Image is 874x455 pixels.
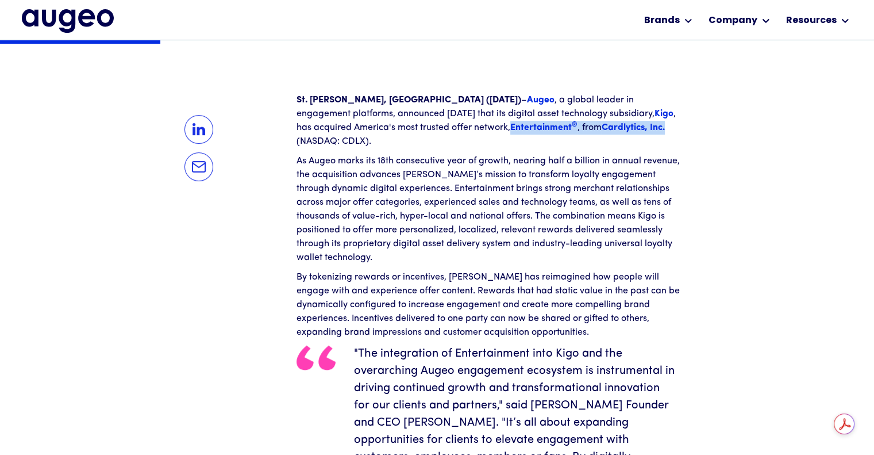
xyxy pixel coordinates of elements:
[297,270,687,339] p: By tokenizing rewards or incentives, [PERSON_NAME] has reimagined how people will engage with and...
[22,9,114,32] img: Augeo's full logo in midnight blue.
[572,121,577,128] sup: ®
[22,9,114,32] a: home
[644,14,680,28] div: Brands
[297,154,687,265] p: As Augeo marks its 18th consecutive year of growth, nearing half a billion in annual revenue, the...
[602,123,665,132] a: Cardlytics, Inc.
[297,95,521,105] strong: St. [PERSON_NAME], [GEOGRAPHIC_DATA] ([DATE])
[297,93,687,148] p: – , a global leader in engagement platforms, announced [DATE] that its digital asset technology s...
[786,14,837,28] div: Resources
[527,95,555,105] a: Augeo
[654,109,673,118] a: Kigo
[510,123,577,132] a: Entertainment®
[709,14,757,28] div: Company
[510,123,577,132] strong: Entertainment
